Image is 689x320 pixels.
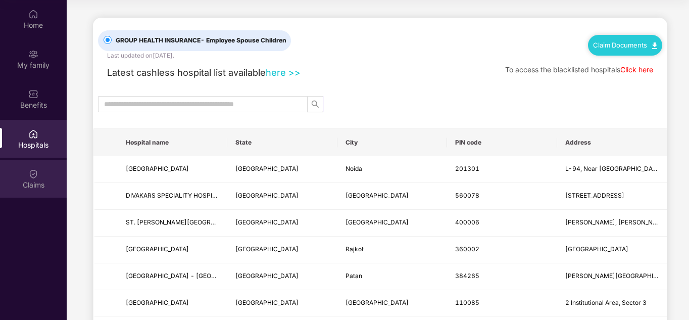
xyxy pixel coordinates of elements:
td: J Mehta, Malbar Hill [557,210,667,237]
th: Address [557,129,667,156]
span: Latest cashless hospital list available [107,67,266,78]
th: State [227,129,337,156]
span: ST. [PERSON_NAME][GEOGRAPHIC_DATA] [126,218,250,226]
th: City [337,129,447,156]
span: [GEOGRAPHIC_DATA] [126,165,189,172]
td: Karnataka [227,183,337,210]
span: [STREET_ADDRESS] [565,192,624,199]
td: DIVAKARS SPECIALITY HOSPITAL [118,183,227,210]
a: Click here [620,65,653,74]
span: [GEOGRAPHIC_DATA] [235,272,299,280]
th: Hospital name [118,129,227,156]
img: svg+xml;base64,PHN2ZyBpZD0iQmVuZWZpdHMiIHhtbG5zPSJodHRwOi8vd3d3LnczLm9yZy8yMDAwL3N2ZyIgd2lkdGg9Ij... [28,89,38,99]
span: 110085 [455,299,479,306]
td: ST. ELIZABETH S HOSPITAL [118,210,227,237]
td: Noida [337,156,447,183]
td: 2nd Floor Shri Ram Complex, Kothariya Road [557,237,667,263]
td: Maharashtra [227,210,337,237]
td: Rajkot [337,237,447,263]
span: [GEOGRAPHIC_DATA] [565,245,628,253]
span: [GEOGRAPHIC_DATA] - [GEOGRAPHIC_DATA] [126,272,259,280]
td: Gujarat [227,263,337,290]
img: svg+xml;base64,PHN2ZyBpZD0iSG9tZSIgeG1sbnM9Imh0dHA6Ly93d3cudzMub3JnLzIwMDAvc3ZnIiB3aWR0aD0iMjAiIG... [28,9,38,19]
img: svg+xml;base64,PHN2ZyBpZD0iQ2xhaW0iIHhtbG5zPSJodHRwOi8vd3d3LnczLm9yZy8yMDAwL3N2ZyIgd2lkdGg9IjIwIi... [28,169,38,179]
span: - Employee Spouse Children [201,36,286,44]
td: 2 Institutional Area, Sector 3 [557,290,667,317]
span: 201301 [455,165,479,172]
span: Address [565,139,659,147]
span: GROUP HEALTH INSURANCE [112,36,290,45]
span: To access the blacklisted hospitals [505,65,620,74]
td: JAIPUR GOLDEN HOSPITAL [118,290,227,317]
td: Gujarat [227,237,337,263]
span: [GEOGRAPHIC_DATA] [235,165,299,172]
td: Kilachand Center, Station Road [557,263,667,290]
td: KHUSHEE EYE HOSPITAL LASER CENTER [118,237,227,263]
a: here >> [266,67,301,78]
img: svg+xml;base64,PHN2ZyBpZD0iSG9zcGl0YWxzIiB4bWxucz0iaHR0cDovL3d3dy53My5vcmcvMjAwMC9zdmciIHdpZHRoPS... [28,129,38,139]
img: svg+xml;base64,PHN2ZyB3aWR0aD0iMjAiIGhlaWdodD0iMjAiIHZpZXdCb3g9IjAgMCAyMCAyMCIgZmlsbD0ibm9uZSIgeG... [28,49,38,59]
td: Mumbai [337,210,447,237]
td: Uttar Pradesh [227,156,337,183]
span: [GEOGRAPHIC_DATA] [235,218,299,226]
a: Claim Documents [593,41,657,49]
td: Bangalore [337,183,447,210]
span: [GEOGRAPHIC_DATA] [346,192,409,199]
span: [GEOGRAPHIC_DATA] [235,245,299,253]
span: [PERSON_NAME], [PERSON_NAME] [565,218,668,226]
td: METRO HOSPITAL AND HEART INSTITUTE [118,156,227,183]
span: 360002 [455,245,479,253]
span: 384265 [455,272,479,280]
td: L-94, Near Punjab National Bank, Sector 11 [557,156,667,183]
td: No 220, 9th Cross Road, 2nd Phase, J P Nagar [557,183,667,210]
span: Noida [346,165,362,172]
span: [GEOGRAPHIC_DATA] [235,299,299,306]
span: Hospital name [126,139,219,147]
img: svg+xml;base64,PHN2ZyB4bWxucz0iaHR0cDovL3d3dy53My5vcmcvMjAwMC9zdmciIHdpZHRoPSIxMC40IiBoZWlnaHQ9Ij... [652,42,657,49]
span: [GEOGRAPHIC_DATA] [126,299,189,306]
span: [GEOGRAPHIC_DATA] [235,192,299,199]
td: AGRAWAL HOSPITAL - PATAN [118,263,227,290]
span: DIVAKARS SPECIALITY HOSPITAL [126,192,223,199]
div: Last updated on [DATE] . [107,51,174,61]
td: New Delhi [337,290,447,317]
button: search [307,96,323,112]
span: 2 Institutional Area, Sector 3 [565,299,647,306]
span: search [308,100,323,108]
td: Delhi [227,290,337,317]
td: Patan [337,263,447,290]
th: PIN code [447,129,557,156]
span: [GEOGRAPHIC_DATA] [126,245,189,253]
span: [GEOGRAPHIC_DATA] [346,218,409,226]
span: 400006 [455,218,479,226]
span: Patan [346,272,362,280]
span: 560078 [455,192,479,199]
span: [GEOGRAPHIC_DATA] [346,299,409,306]
span: Rajkot [346,245,364,253]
